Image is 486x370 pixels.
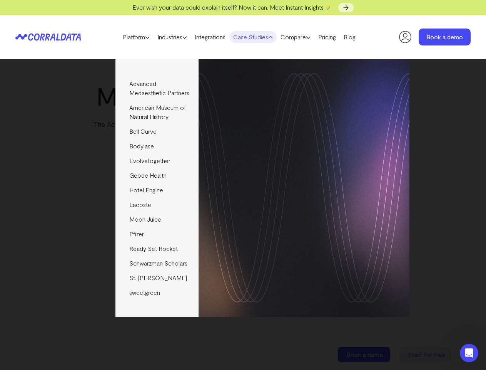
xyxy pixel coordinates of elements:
[277,31,314,43] a: Compare
[115,168,198,183] a: Geode Health
[115,271,198,285] a: St. [PERSON_NAME]
[132,3,333,11] span: Ever wish your data could explain itself? Now it can. Meet Instant Insights 🪄
[119,31,154,43] a: Platform
[115,153,198,168] a: Evolvetogether
[115,285,198,300] a: sweetgreen
[460,344,478,362] iframe: Intercom live chat
[314,31,340,43] a: Pricing
[340,31,359,43] a: Blog
[115,139,198,153] a: Bodylase
[154,31,191,43] a: Industries
[115,100,198,124] a: American Museum of Natural History
[419,29,471,45] a: Book a demo
[115,124,198,139] a: Bell Curve
[115,227,198,241] a: Pfizer
[191,31,229,43] a: Integrations
[229,31,277,43] a: Case Studies
[115,256,198,271] a: Schwarzman Scholars
[115,76,198,100] a: Advanced Medaesthetic Partners
[115,241,198,256] a: Ready Set Rocket
[115,197,198,212] a: Lacoste
[115,183,198,197] a: Hotel Engine
[115,212,198,227] a: Moon Juice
